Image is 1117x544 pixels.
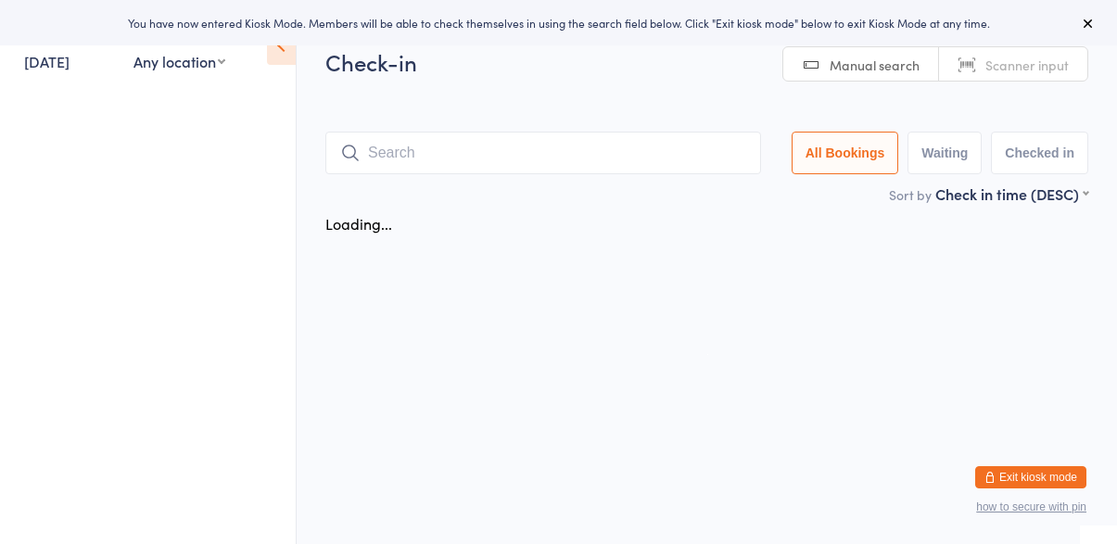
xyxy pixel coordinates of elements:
div: Check in time (DESC) [935,183,1088,204]
div: Loading... [325,213,392,234]
span: Scanner input [985,56,1069,74]
button: how to secure with pin [976,500,1086,513]
input: Search [325,132,761,174]
a: [DATE] [24,51,70,71]
button: All Bookings [792,132,899,174]
button: Exit kiosk mode [975,466,1086,488]
label: Sort by [889,185,932,204]
button: Checked in [991,132,1088,174]
div: You have now entered Kiosk Mode. Members will be able to check themselves in using the search fie... [30,15,1087,31]
div: Any location [133,51,225,71]
h2: Check-in [325,46,1088,77]
span: Manual search [830,56,920,74]
button: Waiting [908,132,982,174]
